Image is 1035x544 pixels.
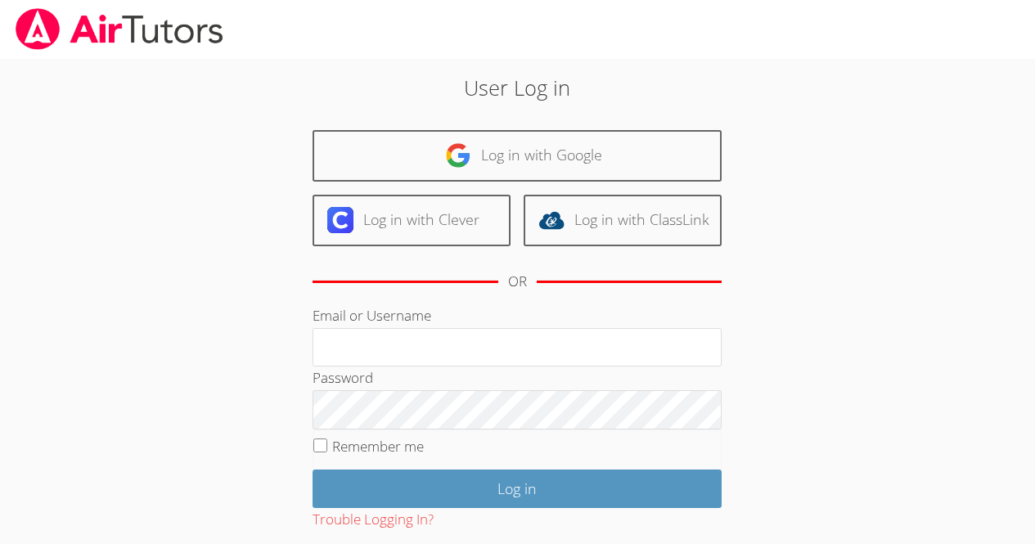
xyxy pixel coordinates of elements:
img: google-logo-50288ca7cdecda66e5e0955fdab243c47b7ad437acaf1139b6f446037453330a.svg [445,142,471,169]
button: Trouble Logging In? [313,508,434,532]
img: clever-logo-6eab21bc6e7a338710f1a6ff85c0baf02591cd810cc4098c63d3a4b26e2feb20.svg [327,207,353,233]
label: Email or Username [313,306,431,325]
img: airtutors_banner-c4298cdbf04f3fff15de1276eac7730deb9818008684d7c2e4769d2f7ddbe033.png [14,8,225,50]
div: OR [508,270,527,294]
a: Log in with Clever [313,195,511,246]
h2: User Log in [238,72,797,103]
input: Log in [313,470,722,508]
a: Log in with Google [313,130,722,182]
a: Log in with ClassLink [524,195,722,246]
label: Password [313,368,373,387]
img: classlink-logo-d6bb404cc1216ec64c9a2012d9dc4662098be43eaf13dc465df04b49fa7ab582.svg [538,207,565,233]
label: Remember me [332,437,424,456]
